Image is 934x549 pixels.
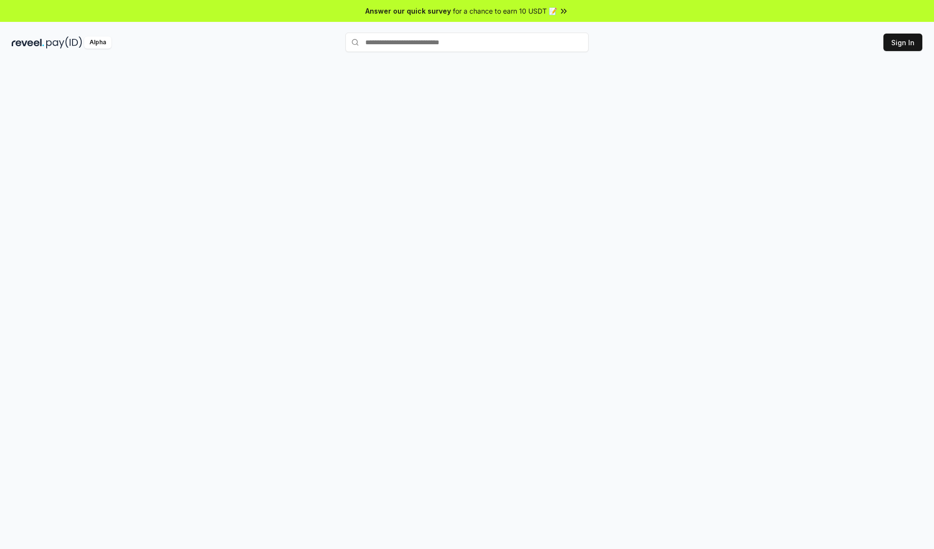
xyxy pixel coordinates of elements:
div: Alpha [84,36,111,49]
img: pay_id [46,36,82,49]
span: for a chance to earn 10 USDT 📝 [453,6,557,16]
span: Answer our quick survey [365,6,451,16]
button: Sign In [883,34,922,51]
img: reveel_dark [12,36,44,49]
